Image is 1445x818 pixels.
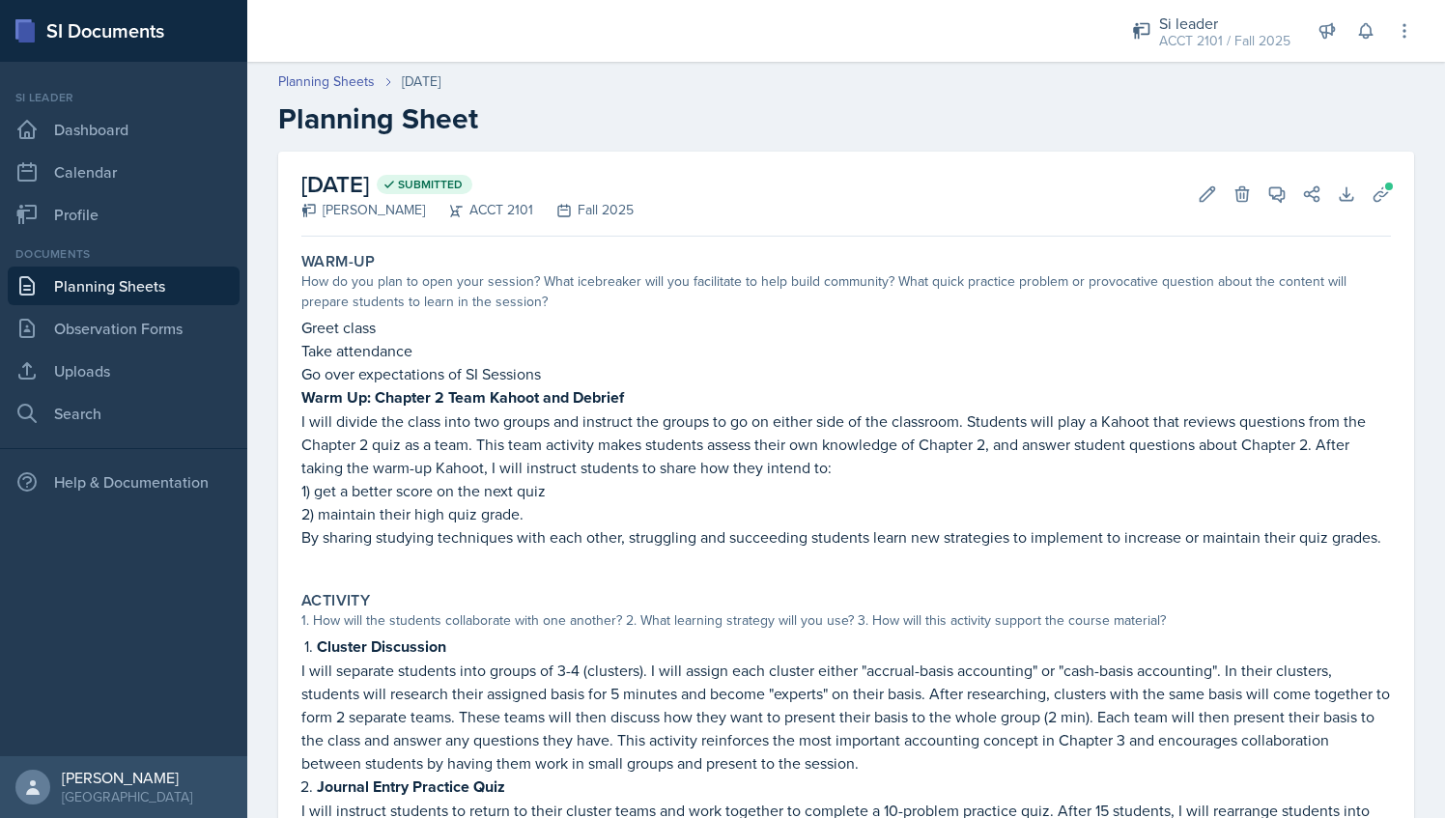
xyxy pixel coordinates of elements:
p: 1) get a better score on the next quiz [301,479,1391,502]
p: 2) maintain their high quiz grade. [301,502,1391,525]
p: By sharing studying techniques with each other, struggling and succeeding students learn new stra... [301,525,1391,549]
div: ACCT 2101 [425,200,533,220]
a: Planning Sheets [278,71,375,92]
div: Help & Documentation [8,463,240,501]
strong: Cluster Discussion [317,635,446,658]
p: Greet class [301,316,1391,339]
label: Warm-Up [301,252,376,271]
label: Activity [301,591,370,610]
strong: Warm Up: Chapter 2 Team Kahoot and Debrief [301,386,624,409]
div: [GEOGRAPHIC_DATA] [62,787,192,806]
div: [PERSON_NAME] [62,768,192,787]
h2: [DATE] [301,167,634,202]
div: Fall 2025 [533,200,634,220]
p: I will separate students into groups of 3-4 (clusters). I will assign each cluster either "accrua... [301,659,1391,775]
p: Take attendance [301,339,1391,362]
a: Observation Forms [8,309,240,348]
div: [DATE] [402,71,440,92]
a: Profile [8,195,240,234]
strong: Journal Entry Practice Quiz [317,776,505,798]
div: Si leader [1159,12,1290,35]
p: Go over expectations of SI Sessions [301,362,1391,385]
a: Planning Sheets [8,267,240,305]
div: Documents [8,245,240,263]
div: Si leader [8,89,240,106]
div: ACCT 2101 / Fall 2025 [1159,31,1290,51]
div: [PERSON_NAME] [301,200,425,220]
a: Search [8,394,240,433]
h2: Planning Sheet [278,101,1414,136]
a: Dashboard [8,110,240,149]
a: Calendar [8,153,240,191]
div: How do you plan to open your session? What icebreaker will you facilitate to help build community... [301,271,1391,312]
a: Uploads [8,352,240,390]
span: Submitted [398,177,463,192]
p: I will divide the class into two groups and instruct the groups to go on either side of the class... [301,409,1391,479]
div: 1. How will the students collaborate with one another? 2. What learning strategy will you use? 3.... [301,610,1391,631]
